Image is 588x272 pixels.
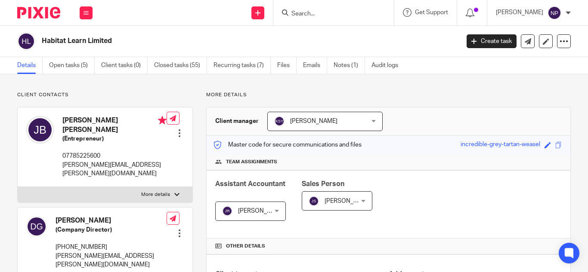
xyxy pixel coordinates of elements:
[277,57,297,74] a: Files
[290,118,337,124] span: [PERSON_NAME]
[213,141,362,149] p: Master code for secure communications and files
[141,191,170,198] p: More details
[56,252,167,269] p: [PERSON_NAME][EMAIL_ADDRESS][PERSON_NAME][DOMAIN_NAME]
[62,134,167,143] h5: (Entrepreneur)
[415,9,448,15] span: Get Support
[56,243,167,251] p: [PHONE_NUMBER]
[62,116,167,134] h4: [PERSON_NAME] [PERSON_NAME]
[291,10,368,18] input: Search
[334,57,365,74] a: Notes (1)
[49,57,95,74] a: Open tasks (5)
[17,92,193,98] p: Client contacts
[274,116,285,126] img: svg%3E
[214,57,271,74] a: Recurring tasks (7)
[226,159,277,165] span: Team assignments
[206,92,571,98] p: More details
[302,180,344,187] span: Sales Person
[461,140,540,150] div: incredible-grey-tartan-weasel
[303,57,327,74] a: Emails
[26,216,47,237] img: svg%3E
[17,57,43,74] a: Details
[17,32,35,50] img: svg%3E
[548,6,561,20] img: svg%3E
[226,243,265,250] span: Other details
[238,208,285,214] span: [PERSON_NAME]
[371,57,405,74] a: Audit logs
[215,117,259,125] h3: Client manager
[215,180,285,187] span: Assistant Accountant
[467,34,517,48] a: Create task
[325,198,372,204] span: [PERSON_NAME]
[17,7,60,18] img: Pixie
[26,116,54,144] img: svg%3E
[154,57,207,74] a: Closed tasks (55)
[309,196,319,206] img: svg%3E
[158,116,167,125] i: Primary
[56,226,167,234] h5: (Company Director)
[496,8,543,17] p: [PERSON_NAME]
[101,57,148,74] a: Client tasks (0)
[62,152,167,160] p: 07785225600
[62,161,167,178] p: [PERSON_NAME][EMAIL_ADDRESS][PERSON_NAME][DOMAIN_NAME]
[56,216,167,225] h4: [PERSON_NAME]
[222,206,232,216] img: svg%3E
[42,37,371,46] h2: Habitat Learn Limited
